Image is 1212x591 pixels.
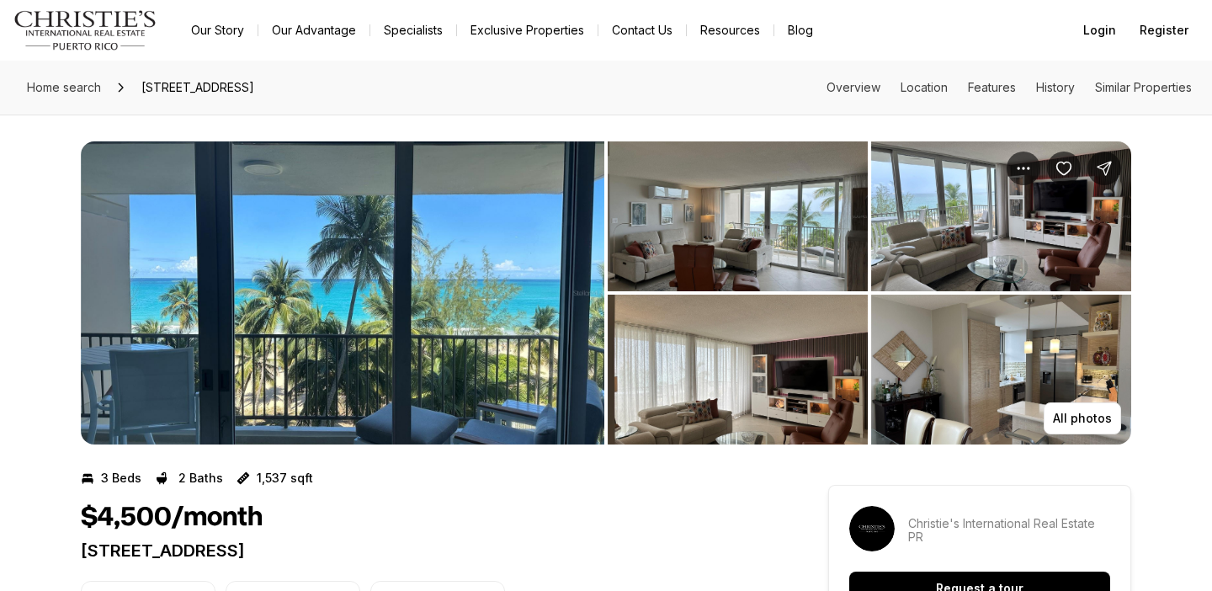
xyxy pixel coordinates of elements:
p: [STREET_ADDRESS] [81,540,768,561]
a: Our Story [178,19,258,42]
button: View image gallery [608,141,868,291]
div: Listing Photos [81,141,1131,445]
span: [STREET_ADDRESS] [135,74,261,101]
p: 1,537 sqft [257,471,313,485]
span: Register [1140,24,1188,37]
a: Resources [687,19,773,42]
a: Our Advantage [258,19,369,42]
a: Home search [20,74,108,101]
li: 2 of 5 [608,141,1131,445]
li: 1 of 5 [81,141,604,445]
a: Skip to: History [1036,80,1075,94]
button: All photos [1044,402,1121,434]
span: Home search [27,80,101,94]
a: Exclusive Properties [457,19,598,42]
button: Property options [1007,152,1040,185]
p: 2 Baths [178,471,223,485]
button: Save Property: 4745 ISLA VERDE AVE. #6 [1047,152,1081,185]
button: Login [1073,13,1126,47]
button: Register [1130,13,1199,47]
button: Share Property: 4745 ISLA VERDE AVE. #6 [1087,152,1121,185]
h1: $4,500/month [81,502,263,534]
button: View image gallery [871,295,1131,445]
a: Specialists [370,19,456,42]
span: Login [1083,24,1116,37]
p: All photos [1053,412,1112,425]
a: Skip to: Features [968,80,1016,94]
p: 3 Beds [101,471,141,485]
img: logo [13,10,157,51]
a: Skip to: Similar Properties [1095,80,1192,94]
a: Blog [774,19,827,42]
a: Skip to: Location [901,80,948,94]
a: Skip to: Overview [827,80,880,94]
nav: Page section menu [827,81,1192,94]
button: Contact Us [598,19,686,42]
p: Christie's International Real Estate PR [908,517,1110,544]
button: View image gallery [81,141,604,445]
button: View image gallery [608,295,868,445]
button: View image gallery [871,141,1131,291]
